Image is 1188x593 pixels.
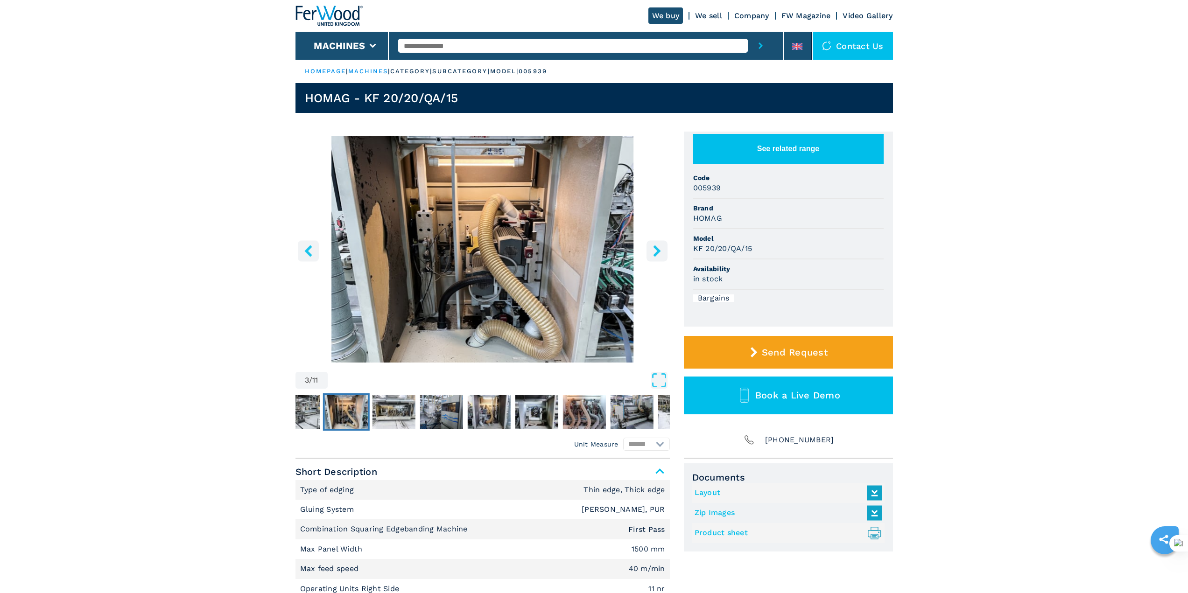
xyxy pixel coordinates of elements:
[305,377,309,384] span: 3
[370,393,417,431] button: Go to Slide 4
[693,264,884,273] span: Availability
[490,67,519,76] p: model |
[295,6,363,26] img: Ferwood
[781,11,831,20] a: FW Magazine
[312,377,318,384] span: 11
[693,182,721,193] h3: 005939
[610,395,653,429] img: ec9786e39fdae2e21a5ad16e3b1e6b2e
[420,395,463,429] img: b83dbf7ba5e25f489e045679d815db0c
[692,472,885,483] span: Documents
[295,136,670,363] img: Double Sided Squaring/Edgebanding Machines HOMAG KF 20/20/QA/15
[372,395,415,429] img: fbb49926c879749024841866aed9862d
[693,234,884,243] span: Model
[632,545,665,553] em: 1500 mm
[684,377,893,414] button: Book a Live Demo
[574,440,619,449] em: Unit Measure
[693,273,723,284] h3: in stock
[695,11,722,20] a: We sell
[629,565,665,572] em: 40 m/min
[1152,528,1175,551] a: sharethis
[300,524,470,534] p: Combination Squaring Edgebanding Machine
[513,393,560,431] button: Go to Slide 7
[323,393,369,431] button: Go to Slide 3
[684,336,893,369] button: Send Request
[748,32,773,60] button: submit-button
[822,41,831,50] img: Contact us
[1148,551,1181,586] iframe: Chat
[693,243,752,254] h3: KF 20/20/QA/15
[765,433,834,446] span: [PHONE_NUMBER]
[275,393,649,431] nav: Thumbnail Navigation
[693,173,884,182] span: Code
[734,11,769,20] a: Company
[628,526,665,533] em: First Pass
[693,203,884,213] span: Brand
[348,68,388,75] a: machines
[300,544,365,554] p: Max Panel Width
[693,213,722,223] h3: HOMAG
[300,485,357,495] p: Type of edging
[277,395,320,429] img: 2632917fd0e53c1001e6d96b74b22aac
[583,486,665,494] em: Thin edge, Thick edge
[656,393,703,431] button: Go to Slide 10
[330,372,668,389] button: Open Fullscreen
[648,7,683,24] a: We buy
[843,11,893,20] a: Video Gallery
[467,395,510,429] img: df1b7a4876043a63d690d28e200f282a
[582,506,665,513] em: [PERSON_NAME], PUR
[813,32,893,60] div: Contact us
[648,585,665,593] em: 11 nr
[295,463,670,480] span: Short Description
[418,393,464,431] button: Go to Slide 5
[695,485,878,501] a: Layout
[693,294,734,302] div: Bargains
[300,504,357,515] p: Gluing System
[295,136,670,363] div: Go to Slide 3
[300,564,361,574] p: Max feed speed
[309,377,312,384] span: /
[608,393,655,431] button: Go to Slide 9
[647,240,668,261] button: right-button
[275,393,322,431] button: Go to Slide 2
[388,68,390,75] span: |
[658,395,701,429] img: 170df45815a1c1975512b90cd9113b6a
[562,395,605,429] img: 9d6c882db0376e6d7f51bffaa413745d
[298,240,319,261] button: left-button
[314,40,365,51] button: Machines
[305,91,458,105] h1: HOMAG - KF 20/20/QA/15
[743,433,756,446] img: Phone
[695,505,878,521] a: Zip Images
[305,68,346,75] a: HOMEPAGE
[324,395,367,429] img: 44219928f02bbf5eeae36105e1247b5d
[515,395,558,429] img: 13cc5aa5ddb8c24f7f9c07b1d3c6f9ad
[762,347,828,358] span: Send Request
[755,390,840,401] span: Book a Live Demo
[465,393,512,431] button: Go to Slide 6
[432,67,490,76] p: subcategory |
[519,67,547,76] p: 005939
[561,393,607,431] button: Go to Slide 8
[695,525,878,541] a: Product sheet
[390,67,433,76] p: category |
[346,68,348,75] span: |
[693,134,884,164] button: See related range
